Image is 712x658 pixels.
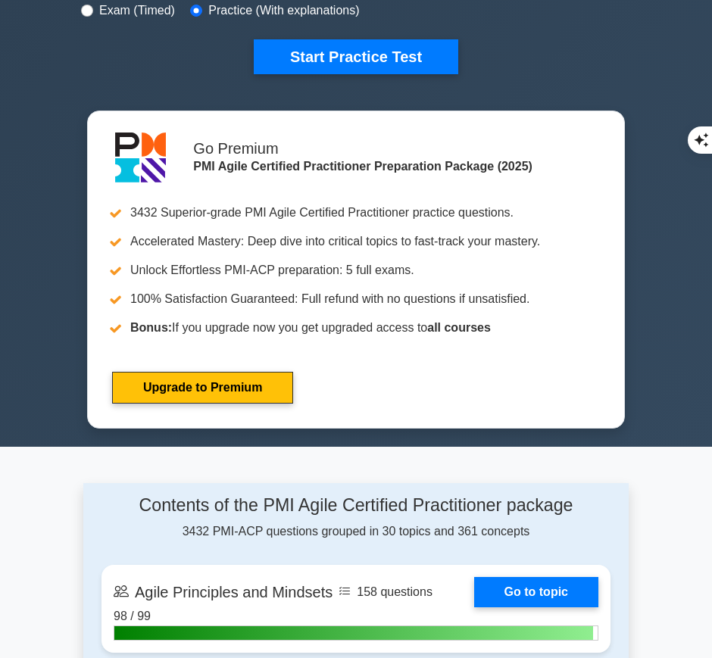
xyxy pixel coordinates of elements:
div: 3432 PMI-ACP questions grouped in 30 topics and 361 concepts [101,495,611,541]
a: Upgrade to Premium [112,372,293,404]
label: Exam (Timed) [99,2,175,20]
h4: Contents of the PMI Agile Certified Practitioner package [101,495,611,516]
a: Go to topic [474,577,598,607]
button: Start Practice Test [254,39,458,74]
label: Practice (With explanations) [208,2,359,20]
